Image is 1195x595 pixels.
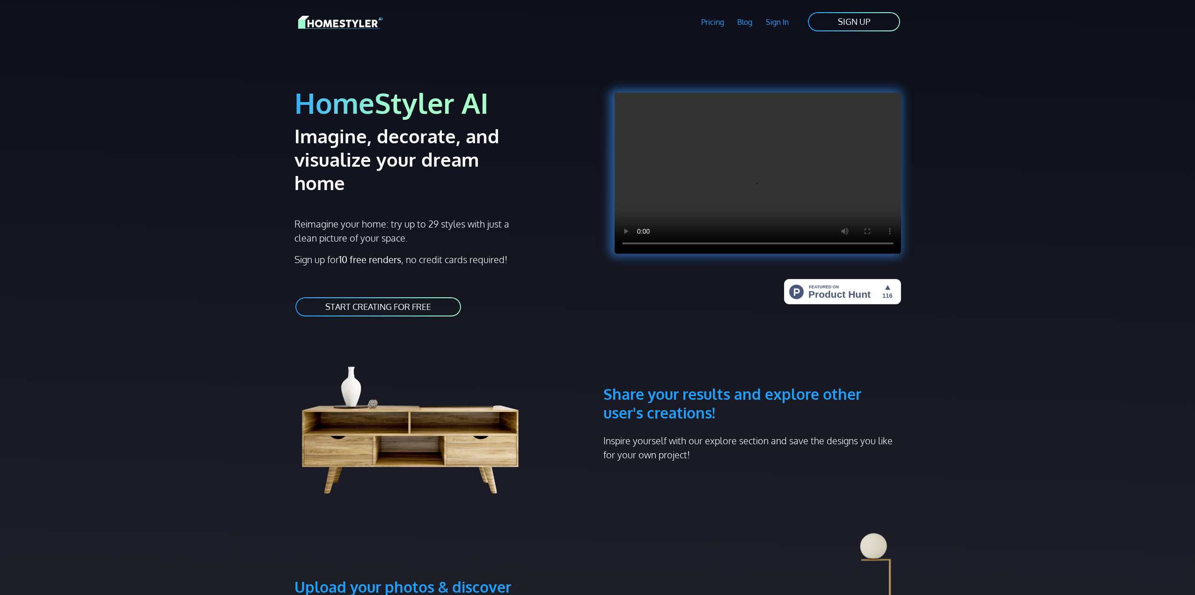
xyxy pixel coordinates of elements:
h2: Imagine, decorate, and visualize your dream home [294,124,533,194]
img: living room cabinet [294,340,541,499]
a: SIGN UP [807,11,901,32]
img: HomeStyler AI - Interior Design Made Easy: One Click to Your Dream Home | Product Hunt [784,279,901,304]
a: Blog [731,11,759,33]
a: Sign In [759,11,796,33]
a: START CREATING FOR FREE [294,296,462,317]
p: Inspire yourself with our explore section and save the designs you like for your own project! [603,433,901,462]
p: Reimagine your home: try up to 29 styles with just a clean picture of your space. [294,217,518,245]
img: HomeStyler AI logo [298,14,382,30]
a: Pricing [694,11,731,33]
h3: Share your results and explore other user's creations! [603,340,901,422]
p: Sign up for , no credit cards required! [294,252,592,266]
strong: 10 free renders [339,253,401,265]
h1: HomeStyler AI [294,85,592,120]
